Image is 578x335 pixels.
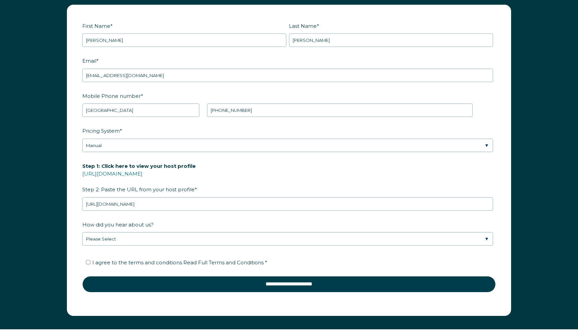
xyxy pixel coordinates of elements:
[82,219,154,230] span: How did you hear about us?
[82,197,493,211] input: airbnb.com/users/show/12345
[82,161,196,195] span: Step 2: Paste the URL from your host profile
[86,260,90,264] input: I agree to the terms and conditions Read Full Terms and Conditions *
[82,56,96,66] span: Email
[82,126,120,136] span: Pricing System
[82,91,141,101] span: Mobile Phone number
[183,259,264,266] span: Read Full Terms and Conditions
[82,21,110,31] span: First Name
[82,161,196,171] span: Step 1: Click here to view your host profile
[182,259,265,266] a: Read Full Terms and Conditions
[82,171,142,177] a: [URL][DOMAIN_NAME]
[289,21,317,31] span: Last Name
[92,259,267,266] span: I agree to the terms and conditions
